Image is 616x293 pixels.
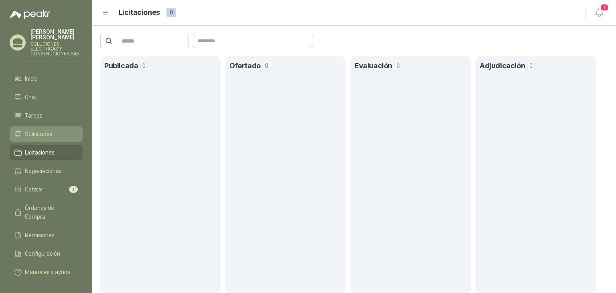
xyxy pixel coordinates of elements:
[10,126,83,142] a: Solicitudes
[10,145,83,160] a: Licitaciones
[25,231,55,240] span: Remisiones
[10,108,83,123] a: Tareas
[140,61,148,71] span: 0
[10,246,83,261] a: Configuración
[119,7,160,18] h1: Licitaciones
[10,182,83,197] a: Cotizar1
[10,265,83,280] a: Manuales y ayuda
[166,8,176,17] span: 0
[10,163,83,179] a: Negociaciones
[25,167,62,175] span: Negociaciones
[30,29,83,40] p: [PERSON_NAME] [PERSON_NAME]
[355,60,392,72] h1: Evaluación
[25,111,43,120] span: Tareas
[600,4,609,11] span: 1
[25,249,60,258] span: Configuración
[592,6,606,20] button: 1
[229,60,261,72] h1: Ofertado
[25,130,53,138] span: Solicitudes
[25,74,38,83] span: Inicio
[30,42,83,56] p: SOLUCIONES ELECTRICAS Y CONSTRUCIONES SAS
[527,61,535,71] span: 0
[10,200,83,224] a: Órdenes de Compra
[10,71,83,86] a: Inicio
[25,203,75,221] span: Órdenes de Compra
[25,148,55,157] span: Licitaciones
[25,268,71,277] span: Manuales y ayuda
[10,90,83,105] a: Chat
[480,60,525,72] h1: Adjudicación
[69,186,78,193] span: 1
[25,185,43,194] span: Cotizar
[10,10,51,19] img: Logo peakr
[104,60,138,72] h1: Publicada
[395,61,402,71] span: 0
[25,93,37,102] span: Chat
[10,228,83,243] a: Remisiones
[263,61,270,71] span: 0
